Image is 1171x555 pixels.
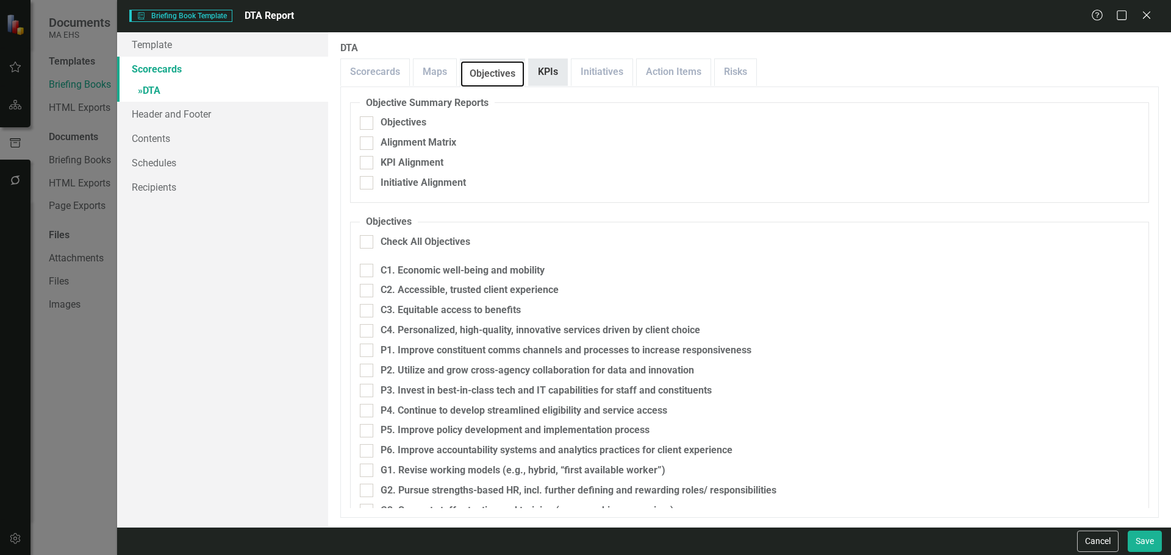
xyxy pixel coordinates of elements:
[381,136,456,150] div: Alignment Matrix
[529,59,567,85] a: KPIs
[381,323,700,338] div: C4. Personalized, high-quality, innovative services driven by client choice
[245,10,294,21] span: DTA Report
[381,264,545,278] div: C1. Economic well-being and mobility
[341,59,409,85] a: Scorecards
[414,59,456,85] a: Maps
[129,10,232,22] span: Briefing Book Template
[381,364,694,378] div: P2. Utilize and grow cross-agency collaboration for data and innovation
[381,464,665,478] div: G1. Revise working models (e.g., hybrid, “first available worker”)
[1077,531,1119,552] button: Cancel
[138,85,143,96] span: »
[360,96,495,110] legend: Objective Summary Reports
[381,303,521,317] div: C3. Equitable access to benefits
[381,156,443,170] div: KPI Alignment
[117,175,328,199] a: Recipients
[360,215,418,229] legend: Objectives
[381,235,470,249] div: Check All Objectives
[381,504,674,518] div: G3. Support staff retention and training (e.g., new hire, supervisor)
[1128,531,1162,552] button: Save
[571,59,632,85] a: Initiatives
[637,59,711,85] a: Action Items
[460,61,525,87] a: Objectives
[381,404,667,418] div: P4. Continue to develop streamlined eligibility and service access
[381,384,712,398] div: P3. Invest in best-in-class tech and IT capabilities for staff and constituents
[381,344,751,358] div: P1. Improve constituent comms channels and processes to increase responsiveness
[381,116,426,130] div: Objectives
[117,150,328,175] a: Schedules
[381,176,466,190] div: Initiative Alignment
[117,32,328,57] a: Template
[381,283,559,297] div: C2. Accessible, trusted client experience
[381,444,732,458] div: P6. Improve accountability systems and analytics practices for client experience
[117,81,328,102] a: »DTA
[117,102,328,126] a: Header and Footer
[381,423,650,437] div: P5. Improve policy development and implementation process
[117,126,328,150] a: Contents
[117,57,328,81] a: Scorecards
[340,41,1159,55] label: DTA
[381,484,776,498] div: G2. Pursue strengths-based HR, incl. further defining and rewarding roles/ responsibilities
[715,59,756,85] a: Risks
